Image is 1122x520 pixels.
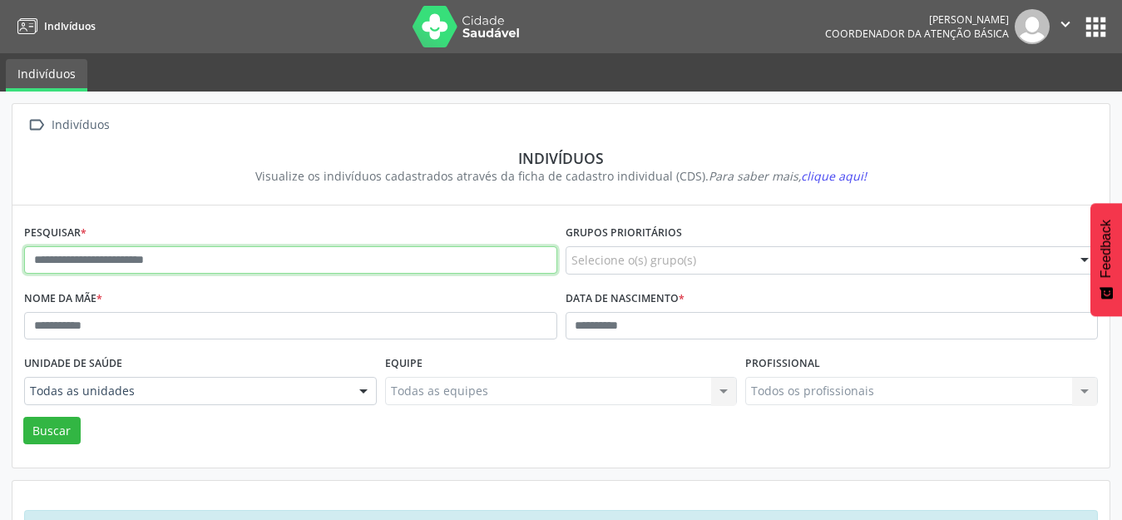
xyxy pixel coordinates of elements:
span: Feedback [1099,220,1114,278]
a: Indivíduos [6,59,87,92]
label: Pesquisar [24,220,86,246]
button: Feedback - Mostrar pesquisa [1090,203,1122,316]
img: img [1015,9,1050,44]
a: Indivíduos [12,12,96,40]
span: clique aqui! [801,168,867,184]
i: Para saber mais, [709,168,867,184]
label: Grupos prioritários [566,220,682,246]
span: Selecione o(s) grupo(s) [571,251,696,269]
span: Coordenador da Atenção Básica [825,27,1009,41]
label: Profissional [745,351,820,377]
span: Todas as unidades [30,383,343,399]
button: apps [1081,12,1110,42]
span: Indivíduos [44,19,96,33]
i:  [24,113,48,137]
button: Buscar [23,417,81,445]
div: Indivíduos [48,113,112,137]
label: Nome da mãe [24,286,102,312]
a:  Indivíduos [24,113,112,137]
i:  [1056,15,1075,33]
label: Unidade de saúde [24,351,122,377]
button:  [1050,9,1081,44]
label: Data de nascimento [566,286,685,312]
label: Equipe [385,351,423,377]
div: Visualize os indivíduos cadastrados através da ficha de cadastro individual (CDS). [36,167,1086,185]
div: [PERSON_NAME] [825,12,1009,27]
div: Indivíduos [36,149,1086,167]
